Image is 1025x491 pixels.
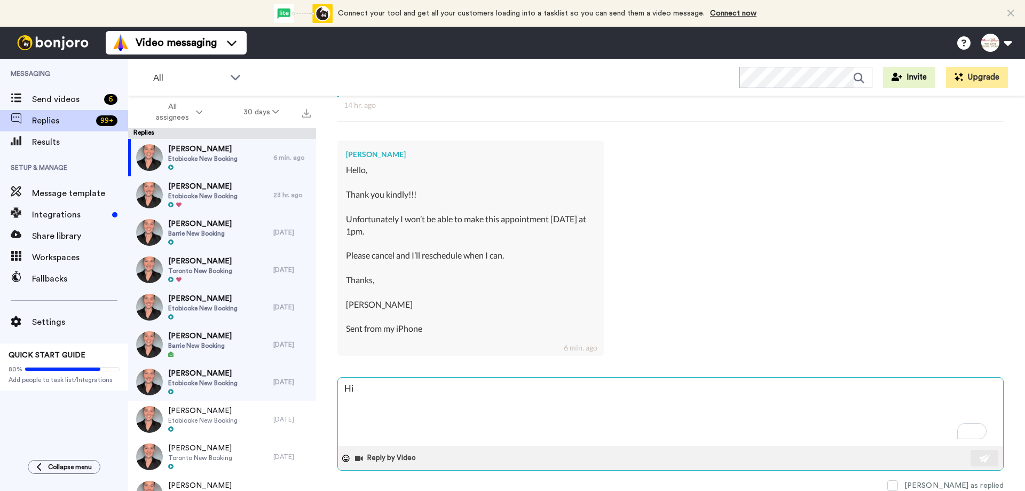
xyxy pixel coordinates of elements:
span: Video messaging [136,35,217,50]
span: Share library [32,230,128,243]
span: [PERSON_NAME] [168,144,238,154]
span: Barrie New Booking [168,229,232,238]
img: 0d322bcd-e2d2-4612-b70c-9646658d9d9a-thumb.jpg [136,331,163,358]
button: Invite [883,67,935,88]
button: Collapse menu [28,460,100,474]
span: [PERSON_NAME] [168,219,232,229]
img: bj-logo-header-white.svg [13,35,93,50]
span: [PERSON_NAME] [168,181,238,192]
span: [PERSON_NAME] [168,293,238,304]
span: Send videos [32,93,100,106]
div: [DATE] [273,453,311,461]
a: Connect now [710,10,756,17]
a: [PERSON_NAME]Etobicoke New Booking[DATE] [128,289,316,326]
span: 80% [9,365,22,373]
button: Upgrade [946,67,1008,88]
div: 6 min. ago [273,153,311,162]
button: All assignees [130,97,223,127]
div: [PERSON_NAME] [346,149,595,160]
div: Replies [128,128,316,139]
div: 14 hr. ago [344,100,997,111]
button: Export all results that match these filters now. [299,104,314,120]
span: Fallbacks [32,272,128,285]
span: All [153,72,225,84]
img: 94a2fad4-1e06-4435-a6e2-a226c5426093-thumb.jpg [136,406,163,433]
span: Replies [32,114,92,127]
span: Settings [32,316,128,329]
div: [DATE] [273,340,311,349]
span: Integrations [32,208,108,221]
img: vm-color.svg [112,34,129,51]
a: [PERSON_NAME]Toronto New Booking[DATE] [128,438,316,476]
span: Etobicoke New Booking [168,379,238,387]
img: f4e70438-8d6e-4a84-b211-887d6acfb843-thumb.jpg [136,256,163,283]
span: [PERSON_NAME] [168,368,238,379]
span: Collapse menu [48,463,92,471]
span: Toronto New Booking [168,267,232,275]
div: [PERSON_NAME] as replied [904,480,1004,491]
a: [PERSON_NAME]Etobicoke New Booking23 hr. ago [128,176,316,214]
img: 3a8b897e-b291-4b11-8b74-09940450cbe0-thumb.jpg [136,182,163,208]
span: Add people to task list/Integrations [9,376,120,384]
div: 99 + [96,115,117,126]
a: [PERSON_NAME]Toronto New Booking[DATE] [128,251,316,289]
span: Message template [32,187,128,200]
span: [PERSON_NAME] [168,406,238,416]
div: 6 [104,94,117,105]
span: Etobicoke New Booking [168,192,238,200]
div: [DATE] [273,266,311,274]
div: [DATE] [273,415,311,424]
img: 324ca26f-d652-4a55-9183-4863e75223ac-thumb.jpg [136,443,163,470]
span: Etobicoke New Booking [168,304,238,313]
img: export.svg [302,109,311,118]
img: send-white.svg [979,454,991,463]
div: 6 min. ago [564,342,597,353]
div: [DATE] [273,228,311,237]
div: [DATE] [273,303,311,311]
span: Etobicoke New Booking [168,416,238,425]
span: All assignees [151,102,194,123]
a: [PERSON_NAME]Barrie New Booking[DATE] [128,214,316,251]
span: Toronto New Booking [168,454,232,462]
span: Barrie New Booking [168,341,232,350]
a: [PERSON_NAME]Etobicoke New Booking[DATE] [128,401,316,438]
div: 23 hr. ago [273,191,311,199]
img: e9b3ce96-1693-496e-828f-109a94c20d5c-thumb.jpg [136,219,163,246]
div: animation [274,4,333,23]
button: 30 days [223,103,299,122]
img: 8a1051ef-e1f3-473a-a784-a8a198b0a1cd-thumb.jpg [136,369,163,395]
button: Reply by Video [354,450,419,466]
span: Etobicoke New Booking [168,154,238,163]
div: [DATE] [273,378,311,386]
span: [PERSON_NAME] [168,443,232,454]
a: [PERSON_NAME]Etobicoke New Booking6 min. ago [128,139,316,176]
a: [PERSON_NAME]Barrie New Booking[DATE] [128,326,316,363]
div: Hello, Thank you kindly!!! Unfortunately I won’t be able to make this appointment [DATE] at 1pm. ... [346,164,595,347]
a: [PERSON_NAME]Etobicoke New Booking[DATE] [128,363,316,401]
img: 9a7865db-0038-47f0-a783-8f8a193ffddc-thumb.jpg [136,294,163,321]
span: [PERSON_NAME] [168,480,232,491]
span: QUICK START GUIDE [9,352,85,359]
span: Connect your tool and get all your customers loading into a tasklist so you can send them a video... [338,10,705,17]
span: [PERSON_NAME] [168,331,232,341]
img: 79e81abd-d6cd-47dd-97d1-b0eff9858f25-thumb.jpg [136,144,163,171]
textarea: To enrich screen reader interactions, please activate Accessibility in Grammarly extension settings [338,378,1003,446]
span: Results [32,136,128,149]
span: [PERSON_NAME] [168,256,232,267]
span: Workspaces [32,251,128,264]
